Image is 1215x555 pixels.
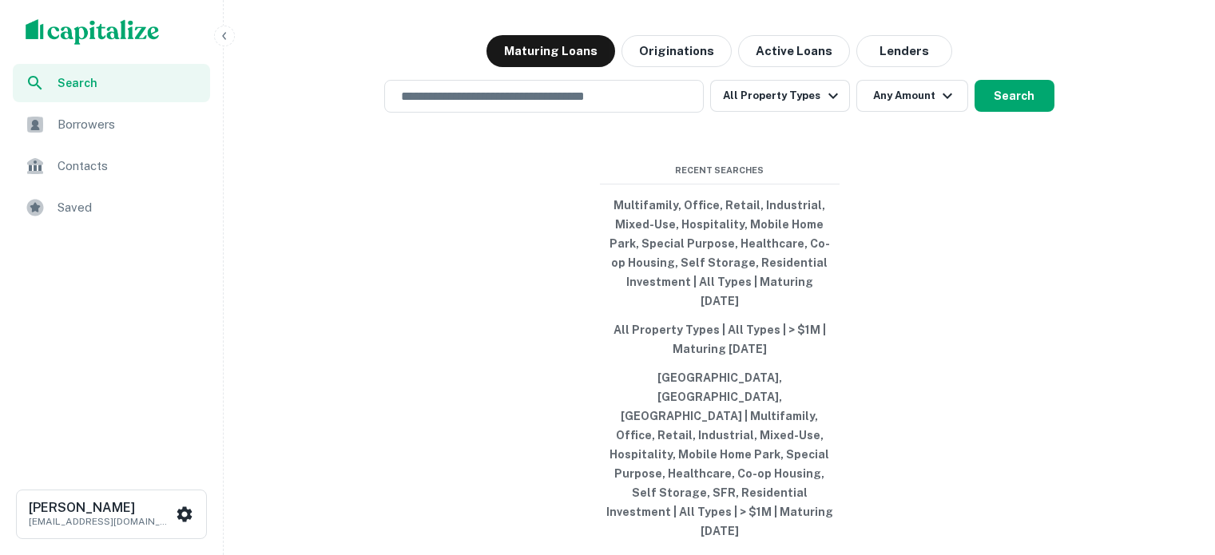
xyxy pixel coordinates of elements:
[975,80,1054,112] button: Search
[710,80,849,112] button: All Property Types
[621,35,732,67] button: Originations
[13,188,210,227] a: Saved
[13,64,210,102] a: Search
[16,490,207,539] button: [PERSON_NAME][EMAIL_ADDRESS][DOMAIN_NAME]
[13,147,210,185] a: Contacts
[600,191,840,315] button: Multifamily, Office, Retail, Industrial, Mixed-Use, Hospitality, Mobile Home Park, Special Purpos...
[600,315,840,363] button: All Property Types | All Types | > $1M | Maturing [DATE]
[58,198,201,217] span: Saved
[29,514,173,529] p: [EMAIL_ADDRESS][DOMAIN_NAME]
[600,164,840,177] span: Recent Searches
[1135,427,1215,504] iframe: Chat Widget
[58,74,201,92] span: Search
[13,105,210,144] a: Borrowers
[486,35,615,67] button: Maturing Loans
[856,80,968,112] button: Any Amount
[600,363,840,545] button: [GEOGRAPHIC_DATA], [GEOGRAPHIC_DATA], [GEOGRAPHIC_DATA] | Multifamily, Office, Retail, Industrial...
[58,115,201,134] span: Borrowers
[738,35,850,67] button: Active Loans
[26,19,160,45] img: capitalize-logo.png
[856,35,952,67] button: Lenders
[29,501,173,514] h6: [PERSON_NAME]
[58,157,201,176] span: Contacts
